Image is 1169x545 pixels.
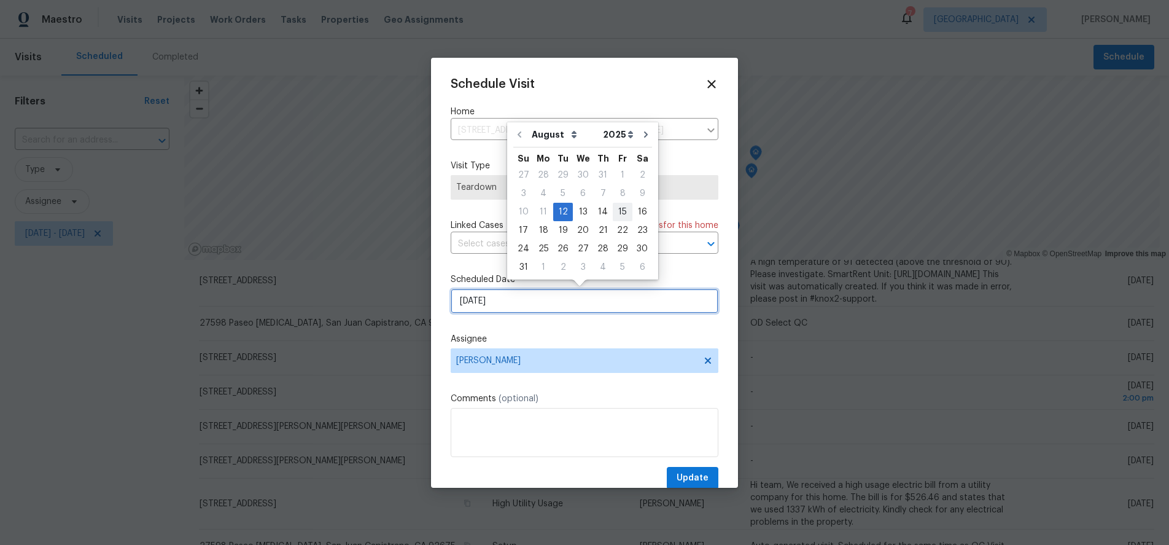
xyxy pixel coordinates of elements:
div: 8 [613,185,632,202]
div: 31 [513,259,534,276]
div: 4 [534,185,553,202]
div: Fri Aug 22 2025 [613,221,632,240]
div: Thu Aug 14 2025 [593,203,613,221]
abbr: Saturday [637,154,648,163]
div: 25 [534,240,553,257]
div: 1 [534,259,553,276]
div: Tue Aug 12 2025 [553,203,573,221]
div: 26 [553,240,573,257]
button: Go to next month [637,122,655,147]
div: Tue Aug 19 2025 [553,221,573,240]
div: Sat Aug 09 2025 [632,184,652,203]
input: M/D/YYYY [451,289,718,313]
div: 24 [513,240,534,257]
div: Sun Aug 17 2025 [513,221,534,240]
div: 30 [632,240,652,257]
div: Tue Sep 02 2025 [553,258,573,276]
div: Sat Sep 06 2025 [632,258,652,276]
button: Go to previous month [510,122,529,147]
abbr: Friday [618,154,627,163]
div: Mon Sep 01 2025 [534,258,553,276]
div: Sun Aug 03 2025 [513,184,534,203]
div: Thu Aug 28 2025 [593,240,613,258]
div: 5 [553,185,573,202]
button: Open [702,235,720,253]
div: 12 [553,203,573,221]
div: Thu Sep 04 2025 [593,258,613,276]
div: 2 [632,167,652,184]
span: Teardown [456,181,713,194]
div: Fri Sep 05 2025 [613,258,632,276]
span: (optional) [499,394,538,403]
div: 20 [573,222,593,239]
div: Wed Jul 30 2025 [573,166,593,184]
div: 27 [513,167,534,184]
div: 29 [613,240,632,257]
div: 1 [613,167,632,184]
div: 7 [593,185,613,202]
div: 28 [534,167,553,184]
div: Wed Aug 13 2025 [573,203,593,221]
abbr: Thursday [597,154,609,163]
span: Linked Cases [451,219,503,232]
div: 9 [632,185,652,202]
div: 23 [632,222,652,239]
div: Sat Aug 30 2025 [632,240,652,258]
span: Close [705,77,718,91]
div: 21 [593,222,613,239]
select: Year [600,125,637,144]
div: 15 [613,203,632,221]
div: Thu Jul 31 2025 [593,166,613,184]
div: Sun Aug 10 2025 [513,203,534,221]
select: Month [529,125,600,144]
div: Mon Aug 18 2025 [534,221,553,240]
div: Wed Aug 27 2025 [573,240,593,258]
div: Fri Aug 08 2025 [613,184,632,203]
div: 3 [513,185,534,202]
div: Tue Jul 29 2025 [553,166,573,184]
abbr: Monday [537,154,550,163]
div: 18 [534,222,553,239]
input: Select cases [451,235,684,254]
div: Mon Aug 11 2025 [534,203,553,221]
div: Wed Aug 06 2025 [573,184,593,203]
input: Enter in an address [451,121,700,140]
div: Fri Aug 15 2025 [613,203,632,221]
div: 16 [632,203,652,221]
div: Tue Aug 26 2025 [553,240,573,258]
div: Wed Aug 20 2025 [573,221,593,240]
div: 17 [513,222,534,239]
div: Fri Aug 01 2025 [613,166,632,184]
div: Sat Aug 02 2025 [632,166,652,184]
div: 30 [573,167,593,184]
div: Thu Aug 21 2025 [593,221,613,240]
div: 11 [534,203,553,221]
div: Thu Aug 07 2025 [593,184,613,203]
div: 31 [593,167,613,184]
label: Comments [451,393,718,405]
abbr: Sunday [518,154,529,163]
div: Mon Jul 28 2025 [534,166,553,184]
label: Home [451,106,718,118]
div: Sat Aug 23 2025 [632,221,652,240]
label: Assignee [451,333,718,345]
div: 3 [573,259,593,276]
div: 2 [553,259,573,276]
div: Sun Aug 31 2025 [513,258,534,276]
div: Wed Sep 03 2025 [573,258,593,276]
div: 14 [593,203,613,221]
div: Sun Jul 27 2025 [513,166,534,184]
div: 10 [513,203,534,221]
div: 6 [573,185,593,202]
div: Sun Aug 24 2025 [513,240,534,258]
div: 5 [613,259,632,276]
span: Schedule Visit [451,78,535,90]
div: 29 [553,167,573,184]
abbr: Tuesday [557,154,569,163]
div: Sat Aug 16 2025 [632,203,652,221]
div: Fri Aug 29 2025 [613,240,632,258]
div: 22 [613,222,632,239]
div: Tue Aug 05 2025 [553,184,573,203]
abbr: Wednesday [577,154,590,163]
div: 4 [593,259,613,276]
